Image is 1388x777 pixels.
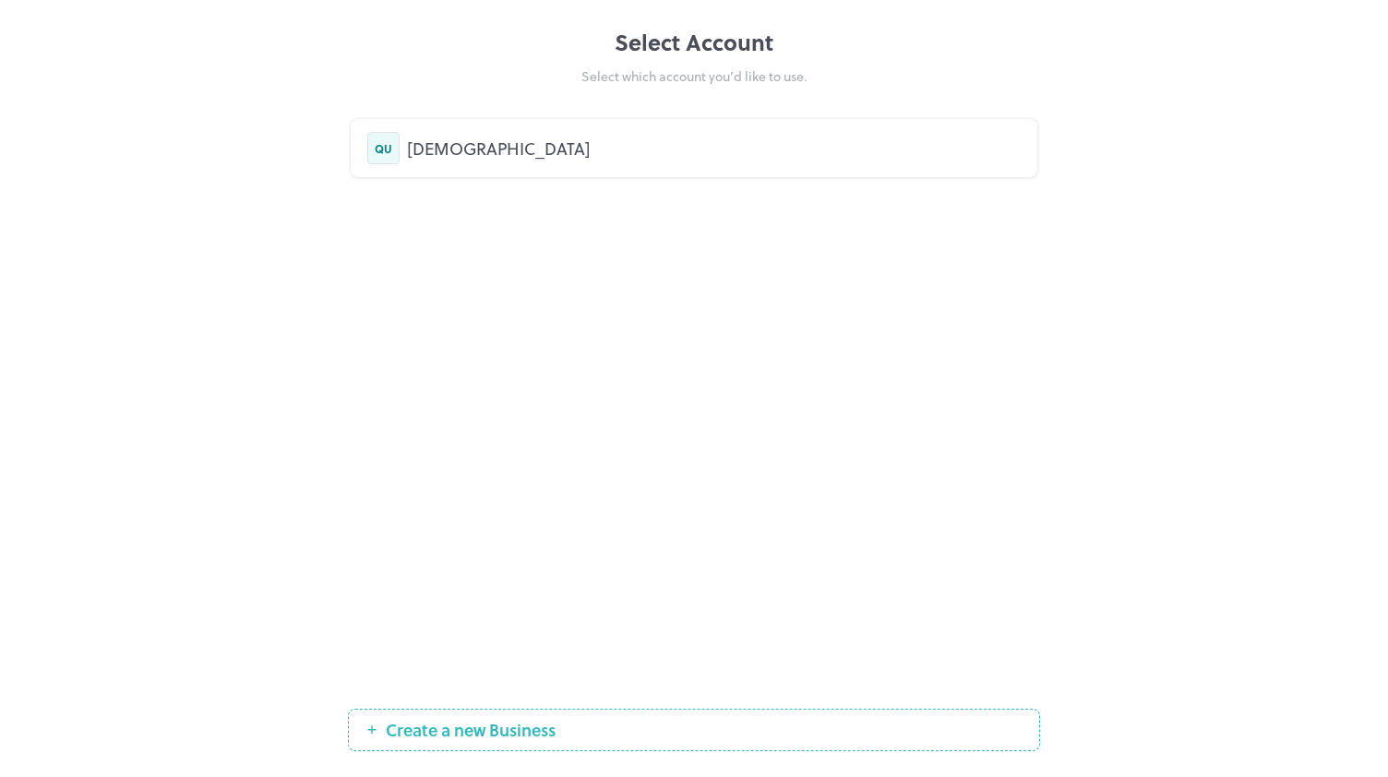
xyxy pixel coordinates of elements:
button: Create a new Business [348,709,1040,751]
div: [DEMOGRAPHIC_DATA] [407,136,1021,161]
div: QU [367,132,400,164]
div: Select Account [348,26,1040,59]
span: Create a new Business [377,721,565,739]
div: Select which account you’d like to use. [348,66,1040,86]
